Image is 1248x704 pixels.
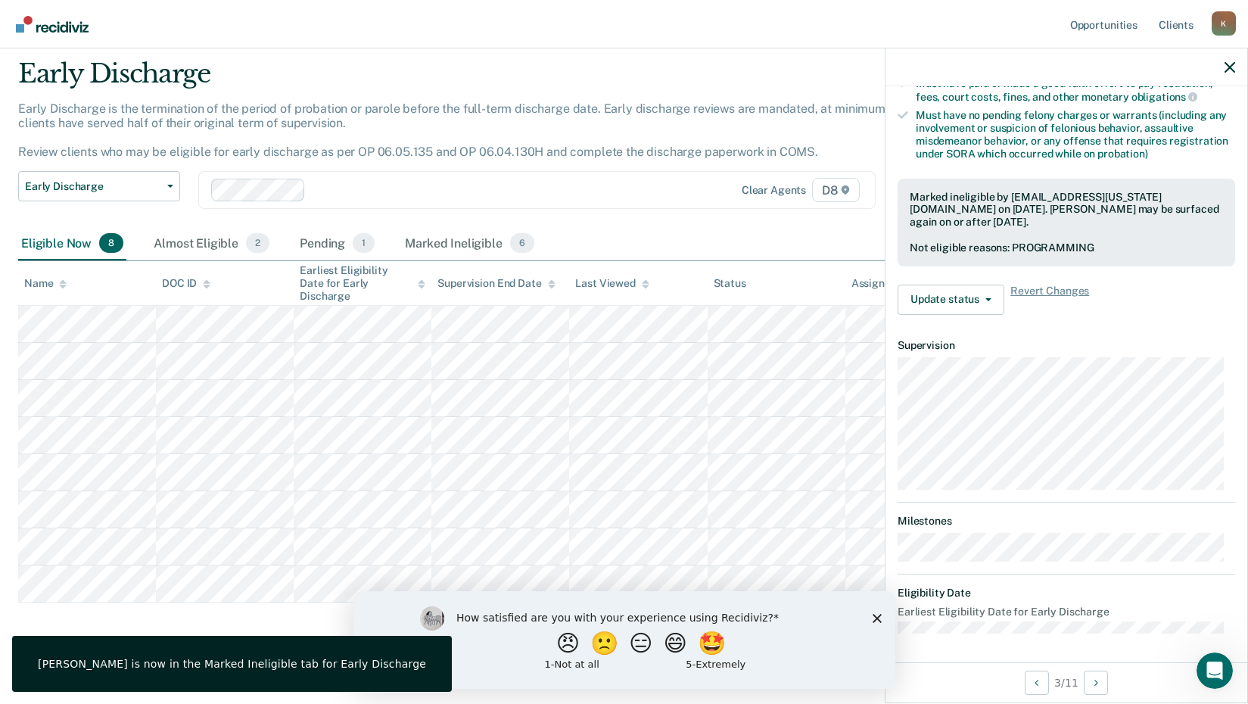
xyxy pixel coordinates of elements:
span: Revert Changes [1010,285,1089,315]
dt: Eligibility Date [898,587,1235,600]
div: Marked ineligible by [EMAIL_ADDRESS][US_STATE][DOMAIN_NAME] on [DATE]. [PERSON_NAME] may be surfa... [910,191,1223,229]
div: Supervision End Date [437,277,555,290]
div: [PERSON_NAME] is now in the Marked Ineligible tab for Early Discharge [38,657,426,671]
span: 8 [99,233,123,253]
div: Earliest Eligibility Date for Early Discharge [300,264,425,302]
span: 6 [510,233,534,253]
span: Early Discharge [25,180,161,193]
div: Must have paid or made a good faith effort to pay restitution, fees, court costs, fines, and othe... [916,77,1235,103]
div: Eligible Now [18,227,126,260]
div: Last Viewed [575,277,649,290]
dt: Milestones [898,515,1235,528]
div: K [1212,11,1236,36]
div: Assigned to [851,277,923,290]
button: Next Opportunity [1084,671,1108,695]
span: 1 [353,233,375,253]
div: Clear agents [742,184,806,197]
iframe: Survey by Kim from Recidiviz [353,591,895,689]
div: Not eligible reasons: PROGRAMMING [910,241,1223,254]
p: Early Discharge is the termination of the period of probation or parole before the full-term disc... [18,101,918,160]
button: Update status [898,285,1004,315]
div: Marked Ineligible [402,227,537,260]
button: Previous Opportunity [1025,671,1049,695]
div: Must have no pending felony charges or warrants (including any involvement or suspicion of feloni... [916,109,1235,160]
div: Name [24,277,67,290]
span: obligations [1131,91,1197,103]
div: 3 / 11 [885,662,1247,702]
span: probation) [1097,148,1148,160]
iframe: Intercom live chat [1197,653,1233,689]
div: DOC ID [162,277,210,290]
div: Pending [297,227,378,260]
dt: Supervision [898,339,1235,352]
div: Status [714,277,746,290]
img: Recidiviz [16,16,89,33]
span: 2 [246,233,269,253]
button: Profile dropdown button [1212,11,1236,36]
div: Early Discharge [18,58,954,101]
span: D8 [812,178,860,202]
div: Almost Eligible [151,227,272,260]
dt: Earliest Eligibility Date for Early Discharge [898,606,1235,618]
